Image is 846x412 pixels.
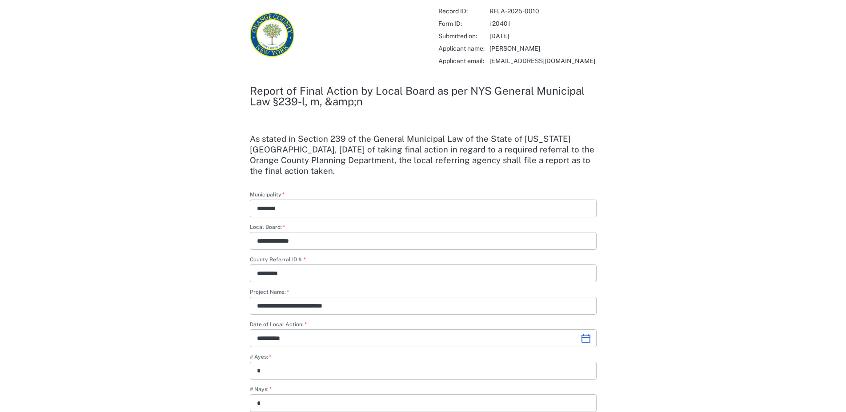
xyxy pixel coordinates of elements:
[250,354,597,362] label: # Ayes:
[250,264,597,282] div: County Referral ID #:
[489,57,595,64] a: [EMAIL_ADDRESS][DOMAIN_NAME]
[250,224,597,232] label: Local Board:
[438,43,488,54] td: Applicant name:
[250,362,597,380] div: # Ayes:
[250,297,597,315] div: Project Name:
[250,192,597,200] label: Municipality
[250,322,597,329] label: Date of Local Action:
[489,30,596,42] td: [DATE]
[489,5,596,17] td: RFLA-2025-0010
[438,30,488,42] td: Submitted on:
[250,289,597,297] label: Project Name:
[489,18,596,29] td: 120401
[250,232,597,250] div: Local Board:
[250,12,294,57] img: Orange County Planning Department
[250,394,597,412] div: # Nays:
[250,257,597,264] label: County Referral ID #:
[438,55,488,67] td: Applicant email:
[438,18,488,29] td: Form ID:
[250,200,597,217] div: Municipality
[489,43,596,54] td: [PERSON_NAME]
[250,133,597,176] h3: As stated in Section 239 of the General Municipal Law of the State of [US_STATE][GEOGRAPHIC_DATA]...
[250,387,597,394] label: # Nays:
[438,5,488,17] td: Record ID:
[250,85,597,107] h2: Report of Final Action by Local Board as per NYS General Municipal Law §239-l, m, &amp;n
